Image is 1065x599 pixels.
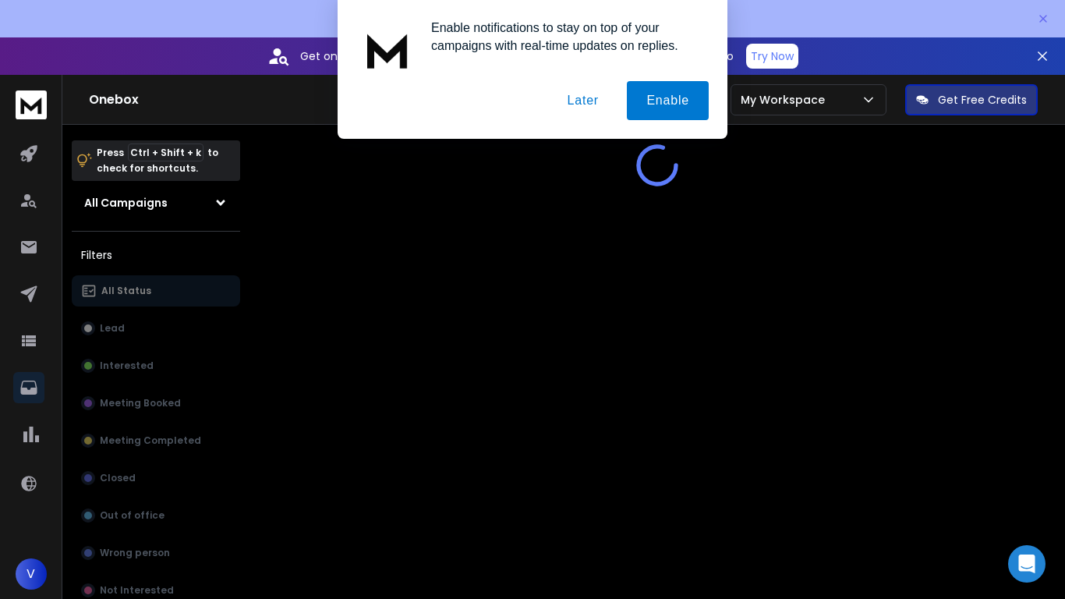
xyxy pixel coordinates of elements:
div: Open Intercom Messenger [1008,545,1046,583]
button: Enable [627,81,709,120]
button: Later [547,81,617,120]
img: notification icon [356,19,419,81]
h3: Filters [72,244,240,266]
div: Enable notifications to stay on top of your campaigns with real-time updates on replies. [419,19,709,55]
h1: All Campaigns [84,195,168,211]
button: All Campaigns [72,187,240,218]
span: Ctrl + Shift + k [128,144,203,161]
p: Press to check for shortcuts. [97,145,218,176]
button: V [16,558,47,590]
